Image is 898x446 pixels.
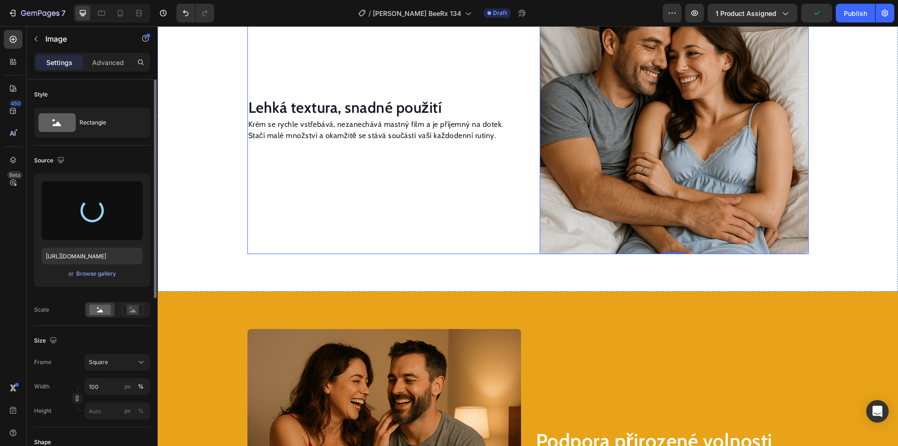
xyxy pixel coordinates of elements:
[34,382,50,391] label: Width
[124,407,131,415] div: px
[34,90,48,99] div: Style
[716,8,776,18] span: 1 product assigned
[708,4,797,22] button: 1 product assigned
[138,382,144,391] div: %
[89,358,108,366] span: Square
[122,405,133,417] button: %
[135,381,146,392] button: px
[369,8,371,18] span: /
[866,400,889,423] div: Open Intercom Messenger
[158,26,898,446] iframe: Design area
[373,8,461,18] span: [PERSON_NAME] BeeRx 134
[138,407,144,415] div: %
[34,358,51,366] label: Frame
[85,354,150,371] button: Square
[836,4,875,22] button: Publish
[85,378,150,395] input: px%
[122,381,133,392] button: %
[42,248,143,264] input: https://example.com/image.jpg
[34,154,66,167] div: Source
[61,7,65,19] p: 7
[76,269,116,278] button: Browse gallery
[176,4,214,22] div: Undo/Redo
[34,335,59,347] div: Size
[85,402,150,419] input: px%
[7,171,22,179] div: Beta
[68,268,74,279] span: or
[46,58,72,67] p: Settings
[844,8,867,18] div: Publish
[76,270,116,278] div: Browse gallery
[92,58,124,67] p: Advanced
[34,407,51,415] label: Height
[80,112,137,133] div: Rectangle
[493,9,507,17] span: Draft
[4,4,70,22] button: 7
[9,100,22,107] div: 450
[124,382,131,391] div: px
[34,306,49,314] div: Scale
[45,33,125,44] p: Image
[135,405,146,417] button: px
